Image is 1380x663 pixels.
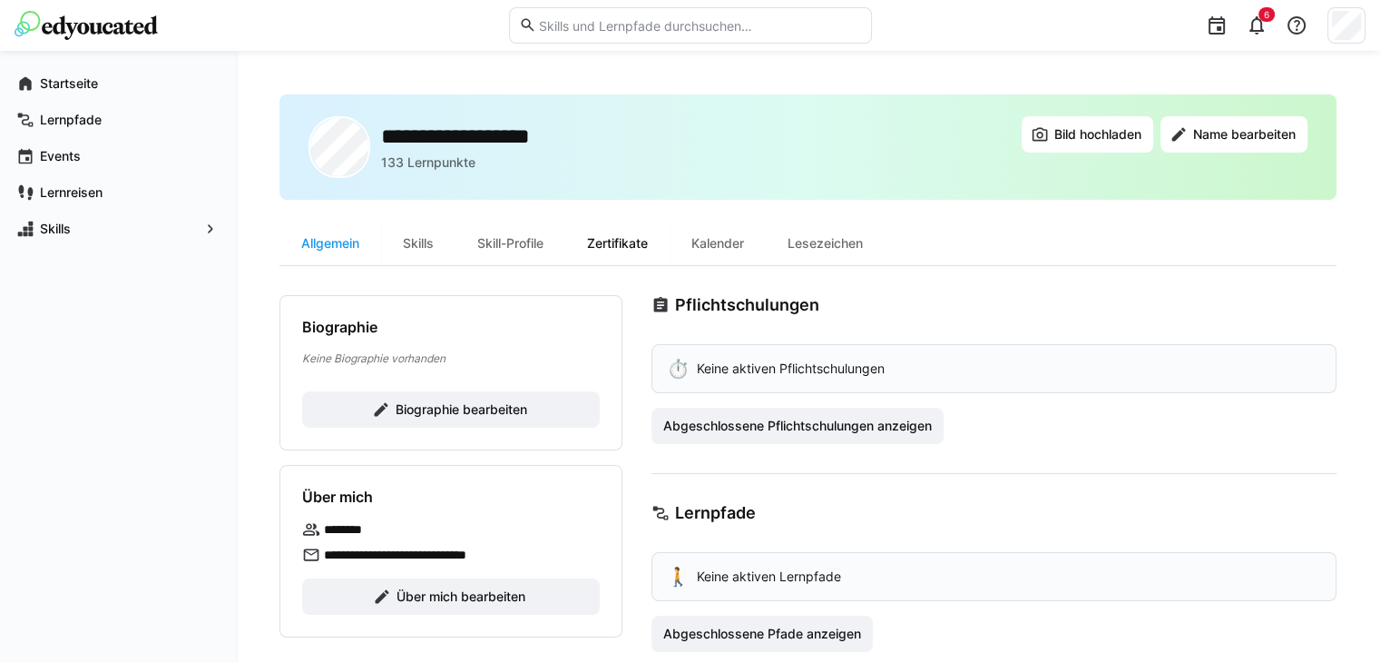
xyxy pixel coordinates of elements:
[670,222,766,265] div: Kalender
[393,401,530,419] span: Biographie bearbeiten
[394,588,528,606] span: Über mich bearbeiten
[661,417,935,435] span: Abgeschlossene Pflichtschulungen anzeigen
[302,488,373,506] h4: Über mich
[675,503,756,523] h3: Lernpfade
[1160,116,1307,153] button: Name bearbeiten
[302,351,600,366] p: Keine Biographie vorhanden
[302,318,377,336] h4: Biographie
[766,222,885,265] div: Lesezeichen
[302,579,600,615] button: Über mich bearbeiten
[651,408,944,444] button: Abgeschlossene Pflichtschulungen anzeigen
[651,616,873,652] button: Abgeschlossene Pfade anzeigen
[279,222,381,265] div: Allgemein
[565,222,670,265] div: Zertifikate
[302,391,600,428] button: Biographie bearbeiten
[1022,116,1153,153] button: Bild hochladen
[667,568,690,586] div: 🚶
[697,568,841,586] p: Keine aktiven Lernpfade
[1052,125,1144,143] span: Bild hochladen
[697,360,885,378] p: Keine aktiven Pflichtschulungen
[455,222,565,265] div: Skill-Profile
[536,17,861,34] input: Skills und Lernpfade durchsuchen…
[667,360,690,378] div: ⏱️
[1190,125,1298,143] span: Name bearbeiten
[1264,9,1269,20] span: 6
[381,222,455,265] div: Skills
[661,625,864,643] span: Abgeschlossene Pfade anzeigen
[675,295,819,315] h3: Pflichtschulungen
[381,153,475,172] p: 133 Lernpunkte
